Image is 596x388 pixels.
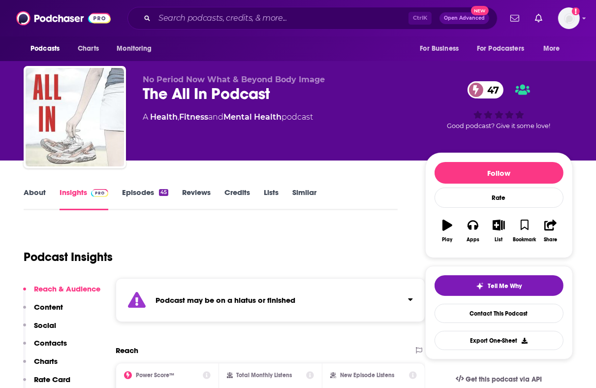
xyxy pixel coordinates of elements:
[24,39,72,58] button: open menu
[34,375,70,384] p: Rate Card
[531,10,546,27] a: Show notifications dropdown
[477,42,524,56] span: For Podcasters
[143,75,325,84] span: No Period Now What & Beyond Body Image
[23,302,63,321] button: Content
[156,295,295,305] strong: Podcast may be on a hiatus or finished
[413,39,471,58] button: open menu
[23,284,100,302] button: Reach & Audience
[506,10,523,27] a: Show notifications dropdown
[116,346,138,355] h2: Reach
[543,42,560,56] span: More
[477,81,504,98] span: 47
[536,39,572,58] button: open menu
[155,10,408,26] input: Search podcasts, credits, & more...
[435,331,564,350] button: Export One-Sheet
[558,7,580,29] button: Show profile menu
[23,321,56,339] button: Social
[512,213,537,249] button: Bookmark
[558,7,580,29] span: Logged in as smeizlik
[60,188,108,210] a: InsightsPodchaser Pro
[179,112,208,122] a: Fitness
[23,338,67,356] button: Contacts
[31,42,60,56] span: Podcasts
[495,237,503,243] div: List
[435,162,564,184] button: Follow
[537,213,563,249] button: Share
[435,304,564,323] a: Contact This Podcast
[264,188,279,210] a: Lists
[71,39,105,58] a: Charts
[466,375,542,384] span: Get this podcast via API
[117,42,152,56] span: Monitoring
[425,75,573,136] div: 47Good podcast? Give it some love!
[110,39,164,58] button: open menu
[34,284,100,293] p: Reach & Audience
[208,112,223,122] span: and
[420,42,459,56] span: For Business
[340,372,394,379] h2: New Episode Listens
[116,278,425,322] section: Click to expand status details
[91,189,108,197] img: Podchaser Pro
[78,42,99,56] span: Charts
[178,112,179,122] span: ,
[471,6,489,15] span: New
[447,122,551,129] span: Good podcast? Give it some love!
[237,372,292,379] h2: Total Monthly Listens
[544,237,557,243] div: Share
[467,237,479,243] div: Apps
[558,7,580,29] img: User Profile
[442,237,452,243] div: Play
[26,68,124,166] img: The All In Podcast
[34,302,63,312] p: Content
[471,39,538,58] button: open menu
[435,213,460,249] button: Play
[16,9,111,28] img: Podchaser - Follow, Share and Rate Podcasts
[435,275,564,296] button: tell me why sparkleTell Me Why
[460,213,486,249] button: Apps
[486,213,511,249] button: List
[34,356,58,366] p: Charts
[122,188,168,210] a: Episodes45
[572,7,580,15] svg: Add a profile image
[34,338,67,348] p: Contacts
[127,7,498,30] div: Search podcasts, credits, & more...
[150,112,178,122] a: Health
[34,321,56,330] p: Social
[513,237,536,243] div: Bookmark
[444,16,485,21] span: Open Advanced
[136,372,174,379] h2: Power Score™
[439,12,489,24] button: Open AdvancedNew
[292,188,316,210] a: Similar
[24,250,113,264] h1: Podcast Insights
[182,188,211,210] a: Reviews
[488,282,522,290] span: Tell Me Why
[143,111,313,123] div: A podcast
[223,112,282,122] a: Mental Health
[468,81,504,98] a: 47
[435,188,564,208] div: Rate
[24,188,46,210] a: About
[159,189,168,196] div: 45
[476,282,484,290] img: tell me why sparkle
[408,12,432,25] span: Ctrl K
[23,356,58,375] button: Charts
[224,188,250,210] a: Credits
